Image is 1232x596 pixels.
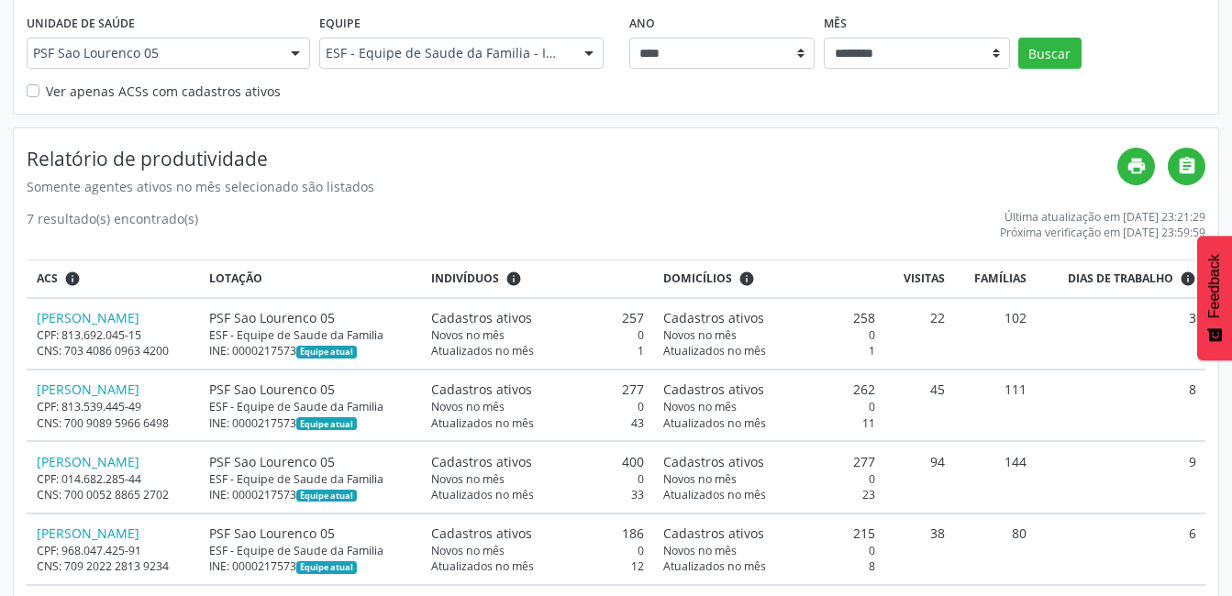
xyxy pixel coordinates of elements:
div: Última atualização em [DATE] 23:21:29 [1000,209,1205,225]
div: INE: 0000217573 [209,558,411,574]
span: Cadastros ativos [431,380,532,399]
div: CNS: 700 9089 5966 6498 [37,415,191,431]
span: Novos no mês [431,543,505,558]
th: Famílias [955,260,1037,298]
span: Esta é a equipe atual deste Agente [296,346,356,359]
span: Dias de trabalho [1068,270,1173,287]
i: <div class="text-left"> <div> <strong>Cadastros ativos:</strong> Cadastros que estão vinculados a... [505,270,522,287]
div: CPF: 014.682.285-44 [37,471,191,487]
div: 0 [431,399,644,414]
div: Somente agentes ativos no mês selecionado são listados [27,177,1117,196]
a: [PERSON_NAME] [37,453,139,470]
td: 45 [885,370,955,441]
div: 0 [431,543,644,558]
div: Próxima verificação em [DATE] 23:59:59 [1000,225,1205,240]
label: Ano [629,9,655,38]
td: 9 [1037,441,1205,513]
div: INE: 0000217573 [209,487,411,502]
span: Novos no mês [663,399,737,414]
td: 3 [1037,298,1205,370]
td: 8 [1037,370,1205,441]
div: ESF - Equipe de Saude da Familia [209,543,411,558]
span: Cadastros ativos [431,452,532,471]
td: 6 [1037,513,1205,585]
div: 12 [431,558,644,574]
span: Atualizados no mês [663,415,766,431]
span: Novos no mês [663,543,737,558]
button: Buscar [1018,38,1082,69]
a: [PERSON_NAME] [37,309,139,326]
div: 23 [663,487,876,502]
div: CNS: 700 0052 8865 2702 [37,487,191,502]
span: Feedback [1206,254,1223,318]
span: Cadastros ativos [663,380,764,399]
span: Atualizados no mês [431,487,534,502]
label: Ver apenas ACSs com cadastros ativos [46,82,281,101]
td: 80 [955,513,1037,585]
div: INE: 0000217573 [209,415,411,431]
span: Cadastros ativos [431,308,532,327]
button: Feedback - Mostrar pesquisa [1197,236,1232,360]
div: PSF Sao Lourenco 05 [209,452,411,471]
a:  [1168,148,1205,185]
div: CNS: 709 2022 2813 9234 [37,558,191,574]
label: Mês [824,9,847,38]
td: 38 [885,513,955,585]
div: 0 [663,471,876,487]
td: 94 [885,441,955,513]
th: Visitas [885,260,955,298]
div: 0 [663,399,876,414]
div: 400 [431,452,644,471]
span: ESF - Equipe de Saude da Familia - INE: 0000217573 [326,44,565,62]
div: 0 [431,327,644,343]
div: 0 [431,471,644,487]
span: Cadastros ativos [663,452,764,471]
i: <div class="text-left"> <div> <strong>Cadastros ativos:</strong> Cadastros que estão vinculados a... [738,270,755,287]
div: INE: 0000217573 [209,343,411,359]
div: 8 [663,558,876,574]
th: Lotação [200,260,421,298]
div: PSF Sao Lourenco 05 [209,380,411,399]
div: 277 [663,452,876,471]
a: print [1117,148,1155,185]
i: Dias em que o(a) ACS fez pelo menos uma visita, ou ficha de cadastro individual ou cadastro domic... [1180,270,1196,287]
i: print [1127,156,1147,176]
span: Indivíduos [431,270,499,287]
div: PSF Sao Lourenco 05 [209,308,411,327]
span: Atualizados no mês [663,558,766,574]
div: 257 [431,308,644,327]
span: Atualizados no mês [431,558,534,574]
div: 33 [431,487,644,502]
div: CPF: 968.047.425-91 [37,543,191,558]
span: PSF Sao Lourenco 05 [33,44,272,62]
td: 102 [955,298,1037,370]
span: Novos no mês [431,399,505,414]
div: 43 [431,415,644,431]
i:  [1177,156,1197,176]
span: Cadastros ativos [663,524,764,543]
span: Novos no mês [431,327,505,343]
span: Atualizados no mês [431,415,534,431]
div: 186 [431,524,644,543]
span: Esta é a equipe atual deste Agente [296,561,356,574]
span: Novos no mês [663,327,737,343]
span: Cadastros ativos [431,524,532,543]
div: CPF: 813.692.045-15 [37,327,191,343]
div: 1 [663,343,876,359]
label: Unidade de saúde [27,9,135,38]
span: Atualizados no mês [663,487,766,502]
i: ACSs que estiveram vinculados a uma UBS neste período, mesmo sem produtividade. [64,270,81,287]
div: ESF - Equipe de Saude da Familia [209,399,411,414]
label: Equipe [319,9,361,38]
div: 258 [663,308,876,327]
div: 0 [663,543,876,558]
span: Novos no mês [431,471,505,487]
a: [PERSON_NAME] [37,524,139,542]
span: Esta é a equipe atual deste Agente [296,490,356,502]
td: 144 [955,441,1037,513]
span: Atualizados no mês [663,343,766,359]
div: 1 [431,343,644,359]
span: Novos no mês [663,471,737,487]
div: CNS: 703 4086 0963 4200 [37,343,191,359]
span: Esta é a equipe atual deste Agente [296,417,356,430]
